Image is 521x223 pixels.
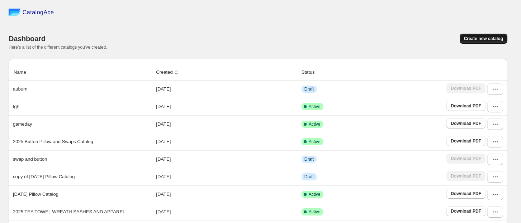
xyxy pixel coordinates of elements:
[13,156,47,163] p: swap and button
[464,36,503,42] span: Create new catalog
[460,34,507,44] button: Create new catalog
[309,121,321,127] span: Active
[446,118,486,129] a: Download PDF
[154,98,299,115] td: [DATE]
[304,174,314,180] span: Draft
[451,191,481,197] span: Download PDF
[13,191,58,198] p: [DATE] Pillow Catalog
[154,168,299,185] td: [DATE]
[309,139,321,145] span: Active
[9,45,107,50] span: Here's a list of the different catalogs you've created.
[13,66,34,79] button: Name
[154,81,299,98] td: [DATE]
[13,103,19,110] p: fgh
[446,136,486,146] a: Download PDF
[309,104,321,110] span: Active
[9,35,46,43] span: Dashboard
[13,86,27,93] p: auburn
[451,121,481,126] span: Download PDF
[9,9,21,16] img: catalog ace
[154,185,299,203] td: [DATE]
[13,121,32,128] p: gameday
[154,150,299,168] td: [DATE]
[300,66,323,79] button: Status
[451,138,481,144] span: Download PDF
[154,133,299,150] td: [DATE]
[309,192,321,197] span: Active
[451,208,481,214] span: Download PDF
[13,138,93,145] p: 2025 Button Pillow and Swaps Catalog
[451,103,481,109] span: Download PDF
[304,86,314,92] span: Draft
[155,66,181,79] button: Created
[13,208,125,215] p: 2025 TEA TOWEL WREATH SASHES AND APPAREL
[446,206,486,216] a: Download PDF
[154,203,299,220] td: [DATE]
[304,156,314,162] span: Draft
[23,9,54,16] span: CatalogAce
[13,173,75,180] p: copy of [DATE] Pillow Catalog
[309,209,321,215] span: Active
[446,101,486,111] a: Download PDF
[446,189,486,199] a: Download PDF
[154,115,299,133] td: [DATE]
